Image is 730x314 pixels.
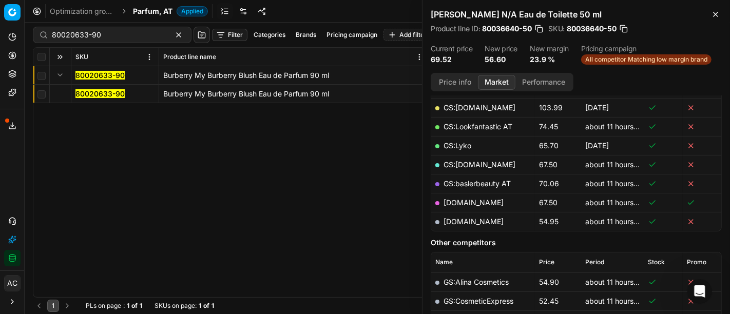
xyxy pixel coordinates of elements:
[539,258,554,266] span: Price
[585,258,604,266] span: Period
[432,75,478,90] button: Price info
[54,69,66,81] button: Expand
[444,297,513,305] a: GS:CosmeticExpress
[33,300,73,312] nav: pagination
[177,6,208,16] span: Applied
[585,141,609,150] span: [DATE]
[75,70,125,81] button: 80020633-90
[585,179,648,188] span: about 11 hours ago
[581,54,712,65] span: All competitor Matching low margin brand
[249,29,290,41] button: Categories
[50,6,208,16] nav: breadcrumb
[131,302,138,310] strong: of
[515,75,572,90] button: Performance
[212,29,247,41] button: Filter
[212,302,214,310] strong: 1
[478,75,515,90] button: Market
[52,30,164,40] input: Search by SKU or title
[530,45,569,52] dt: New margin
[539,278,559,286] span: 54.90
[485,45,517,52] dt: New price
[648,258,665,266] span: Stock
[539,103,563,112] span: 103.99
[585,160,648,169] span: about 11 hours ago
[687,279,712,304] iframe: Intercom live chat
[539,297,559,305] span: 52.45
[530,54,569,65] dd: 23.9 %
[444,141,471,150] a: GS:Lyko
[86,302,121,310] span: PLs on page
[567,24,617,34] span: 80036640-50
[444,160,515,169] a: GS:[DOMAIN_NAME]
[581,45,712,52] dt: Pricing campaign
[548,25,565,32] span: SKU :
[163,70,425,81] div: Burberry My Burberry Blush Eau de Parfum 90 ml
[435,258,453,266] span: Name
[50,6,116,16] a: Optimization groups
[444,278,509,286] a: GS:Alina Cosmetics
[292,29,320,41] button: Brands
[687,258,706,266] span: Promo
[140,302,142,310] strong: 1
[47,300,59,312] button: 1
[444,122,512,131] a: GS:Lookfantastic AT
[444,217,504,226] a: [DOMAIN_NAME]
[585,103,609,112] span: [DATE]
[539,217,559,226] span: 54.95
[54,51,66,63] button: Expand all
[75,53,88,61] span: SKU
[431,8,722,21] h2: [PERSON_NAME] N/A Eau de Toilette 50 ml
[199,302,201,310] strong: 1
[33,300,45,312] button: Go to previous page
[539,122,558,131] span: 74.45
[431,238,722,248] h5: Other competitors
[127,302,129,310] strong: 1
[585,297,648,305] span: about 11 hours ago
[539,160,558,169] span: 67.50
[203,302,209,310] strong: of
[163,53,216,61] span: Product line name
[482,24,532,34] span: 80036640-50
[5,276,20,291] span: AC
[86,302,142,310] div: :
[585,217,648,226] span: about 11 hours ago
[585,198,648,207] span: about 11 hours ago
[539,179,559,188] span: 70.06
[322,29,381,41] button: Pricing campaign
[133,6,172,16] span: Parfum, AT
[431,54,472,65] dd: 69.52
[133,6,208,16] span: Parfum, ATApplied
[444,198,504,207] a: [DOMAIN_NAME]
[431,25,480,32] span: Product line ID :
[444,179,511,188] a: GS:baslerbeauty AT
[61,300,73,312] button: Go to next page
[431,45,472,52] dt: Current price
[75,89,125,98] mark: 80020633-90
[539,141,559,150] span: 65.70
[75,89,125,99] button: 80020633-90
[585,278,648,286] span: about 11 hours ago
[539,198,558,207] span: 67.50
[155,302,197,310] span: SKUs on page :
[383,29,431,41] button: Add filter
[163,89,425,99] div: Burberry My Burberry Blush Eau de Parfum 90 ml
[444,103,515,112] a: GS:[DOMAIN_NAME]
[4,275,21,291] button: AC
[75,71,125,80] mark: 80020633-90
[585,122,648,131] span: about 11 hours ago
[485,54,517,65] dd: 56.60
